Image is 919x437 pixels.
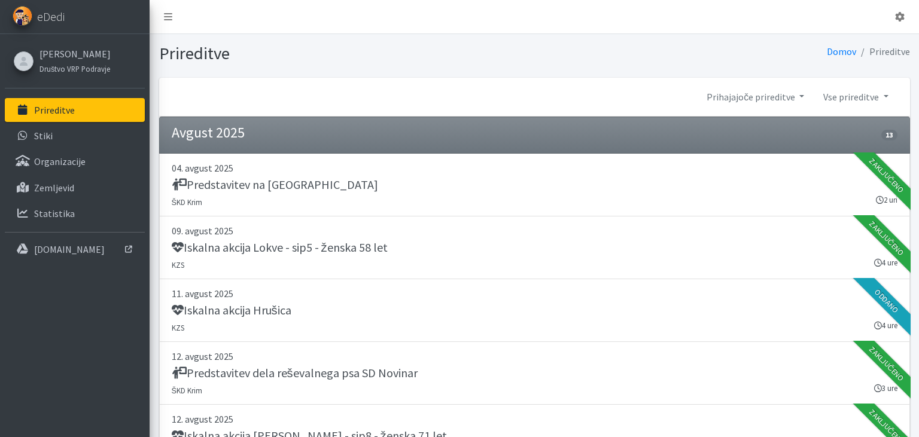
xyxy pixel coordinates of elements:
[172,197,203,207] small: ŠKD Krim
[34,243,105,255] p: [DOMAIN_NAME]
[159,43,530,64] h1: Prireditve
[34,207,75,219] p: Statistika
[159,216,910,279] a: 09. avgust 2025 Iskalna akcija Lokve - sip5 - ženska 58 let KZS 4 ure Zaključeno
[881,130,897,140] span: 13
[172,161,897,175] p: 04. avgust 2025
[159,154,910,216] a: 04. avgust 2025 Predstavitev na [GEOGRAPHIC_DATA] ŠKD Krim 2 uri Zaključeno
[814,85,897,109] a: Vse prireditve
[34,104,75,116] p: Prireditve
[172,412,897,426] p: 12. avgust 2025
[13,6,32,26] img: eDedi
[39,47,111,61] a: [PERSON_NAME]
[172,366,418,380] h5: Predstavitev dela reševalnega psa SD Novinar
[5,98,145,122] a: Prireditve
[37,8,65,26] span: eDedi
[172,240,388,255] h5: Iskalna akcija Lokve - sip5 - ženska 58 let
[5,124,145,148] a: Stiki
[172,286,897,301] p: 11. avgust 2025
[172,178,378,192] h5: Predstavitev na [GEOGRAPHIC_DATA]
[172,224,897,238] p: 09. avgust 2025
[172,386,203,395] small: ŠKD Krim
[5,237,145,261] a: [DOMAIN_NAME]
[5,201,145,225] a: Statistika
[172,323,184,332] small: KZS
[39,64,110,74] small: Društvo VRP Podravje
[172,349,897,363] p: 12. avgust 2025
[39,61,111,75] a: Društvo VRP Podravje
[856,43,910,60] li: Prireditve
[34,182,74,194] p: Zemljevid
[34,155,86,167] p: Organizacije
[172,303,291,317] h5: Iskalna akcija Hrušica
[5,176,145,200] a: Zemljevid
[5,149,145,173] a: Organizacije
[159,342,910,405] a: 12. avgust 2025 Predstavitev dela reševalnega psa SD Novinar ŠKD Krim 3 ure Zaključeno
[827,45,856,57] a: Domov
[697,85,814,109] a: Prihajajoče prireditve
[172,260,184,270] small: KZS
[34,130,53,142] p: Stiki
[172,124,245,142] h4: Avgust 2025
[159,279,910,342] a: 11. avgust 2025 Iskalna akcija Hrušica KZS 4 ure Oddano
